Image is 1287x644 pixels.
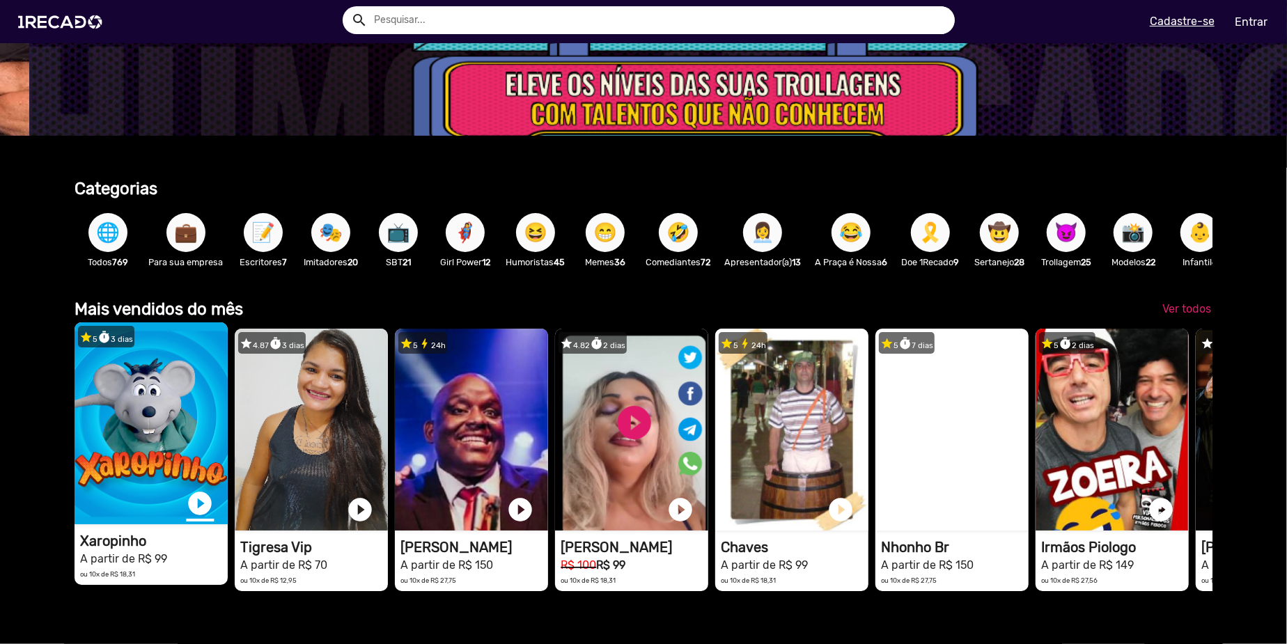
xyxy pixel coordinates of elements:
span: 💼 [174,213,198,252]
p: Escritores [237,256,290,269]
span: 🤠 [988,213,1011,252]
small: ou 10x de R$ 12,95 [240,576,297,584]
b: 12 [482,257,490,267]
b: R$ 99 [596,558,625,572]
h1: Xaropinho [80,533,228,549]
small: ou 10x de R$ 27,75 [881,576,937,584]
span: 🌐 [96,213,120,252]
b: 769 [112,257,128,267]
button: 📝 [244,213,283,252]
b: Mais vendidos do mês [75,299,243,319]
b: 6 [1212,257,1217,267]
small: A partir de R$ 150 [400,558,493,572]
input: Pesquisar... [364,6,955,34]
span: 📺 [387,213,410,252]
p: Girl Power [439,256,492,269]
p: Memes [579,256,632,269]
span: 🎭 [319,213,343,252]
span: 😁 [593,213,617,252]
b: 13 [792,257,801,267]
b: 28 [1014,257,1024,267]
mat-icon: Example home icon [351,12,368,29]
b: 45 [554,257,565,267]
b: 72 [701,257,710,267]
b: 36 [614,257,625,267]
video: 1RECADO vídeos dedicados para fãs e empresas [75,322,228,524]
p: Comediantes [646,256,710,269]
a: play_circle_filled [186,489,214,517]
a: play_circle_filled [1147,496,1175,524]
button: 😈 [1047,213,1086,252]
h1: [PERSON_NAME] [400,539,548,556]
p: Trollagem [1040,256,1093,269]
small: ou 10x de R$ 18,31 [80,570,135,578]
span: 🎗️ [919,213,942,252]
button: 🎗️ [911,213,950,252]
button: 😁 [586,213,625,252]
video: 1RECADO vídeos dedicados para fãs e empresas [715,329,868,531]
b: 9 [953,257,959,267]
a: play_circle_filled [346,496,374,524]
h1: Nhonho Br [881,539,1029,556]
small: ou 10x de R$ 27,75 [1201,576,1257,584]
button: 🌐 [88,213,127,252]
video: 1RECADO vídeos dedicados para fãs e empresas [555,329,708,531]
a: play_circle_filled [506,496,534,524]
span: 📝 [251,213,275,252]
p: Todos [81,256,134,269]
a: Entrar [1226,10,1277,34]
small: A partir de R$ 150 [881,558,974,572]
video: 1RECADO vídeos dedicados para fãs e empresas [235,329,388,531]
p: Imitadores [304,256,358,269]
p: Apresentador(a) [724,256,801,269]
button: 🎭 [311,213,350,252]
h1: Irmãos Piologo [1041,539,1189,556]
p: Modelos [1107,256,1160,269]
b: 7 [282,257,287,267]
p: Para sua empresa [148,256,223,269]
video: 1RECADO vídeos dedicados para fãs e empresas [875,329,1029,531]
button: 🤣 [659,213,698,252]
p: SBT [372,256,425,269]
b: Categorias [75,179,157,198]
small: A partir de R$ 99 [721,558,808,572]
a: play_circle_filled [827,496,855,524]
small: ou 10x de R$ 18,31 [721,576,776,584]
b: 25 [1081,257,1091,267]
p: A Praça é Nossa [815,256,887,269]
button: 📸 [1114,213,1153,252]
button: 🤠 [980,213,1019,252]
h1: Tigresa Vip [240,539,388,556]
video: 1RECADO vídeos dedicados para fãs e empresas [1036,329,1189,531]
button: 👶 [1180,213,1219,252]
span: 👩‍💼 [751,213,774,252]
small: A partir de R$ 99 [80,552,167,565]
span: 😂 [839,213,863,252]
b: 20 [348,257,358,267]
b: 6 [882,257,887,267]
button: 😆 [516,213,555,252]
small: ou 10x de R$ 27,56 [1041,576,1098,584]
span: 📸 [1121,213,1145,252]
span: 🦸‍♀️ [453,213,477,252]
span: Ver todos [1163,302,1212,315]
p: Sertanejo [973,256,1026,269]
small: ou 10x de R$ 18,31 [561,576,616,584]
a: play_circle_filled [987,496,1015,524]
h1: Chaves [721,539,868,556]
button: 😂 [832,213,871,252]
button: 📺 [379,213,418,252]
h1: [PERSON_NAME] [561,539,708,556]
u: Cadastre-se [1150,15,1215,28]
button: Example home icon [346,7,370,31]
small: ou 10x de R$ 27,75 [400,576,456,584]
span: 🤣 [666,213,690,252]
small: A partir de R$ 70 [240,558,327,572]
small: R$ 100 [561,558,596,572]
button: 👩‍💼 [743,213,782,252]
span: 👶 [1188,213,1212,252]
p: Humoristas [506,256,565,269]
p: Doe 1Recado [901,256,959,269]
small: A partir de R$ 149 [1041,558,1134,572]
video: 1RECADO vídeos dedicados para fãs e empresas [395,329,548,531]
